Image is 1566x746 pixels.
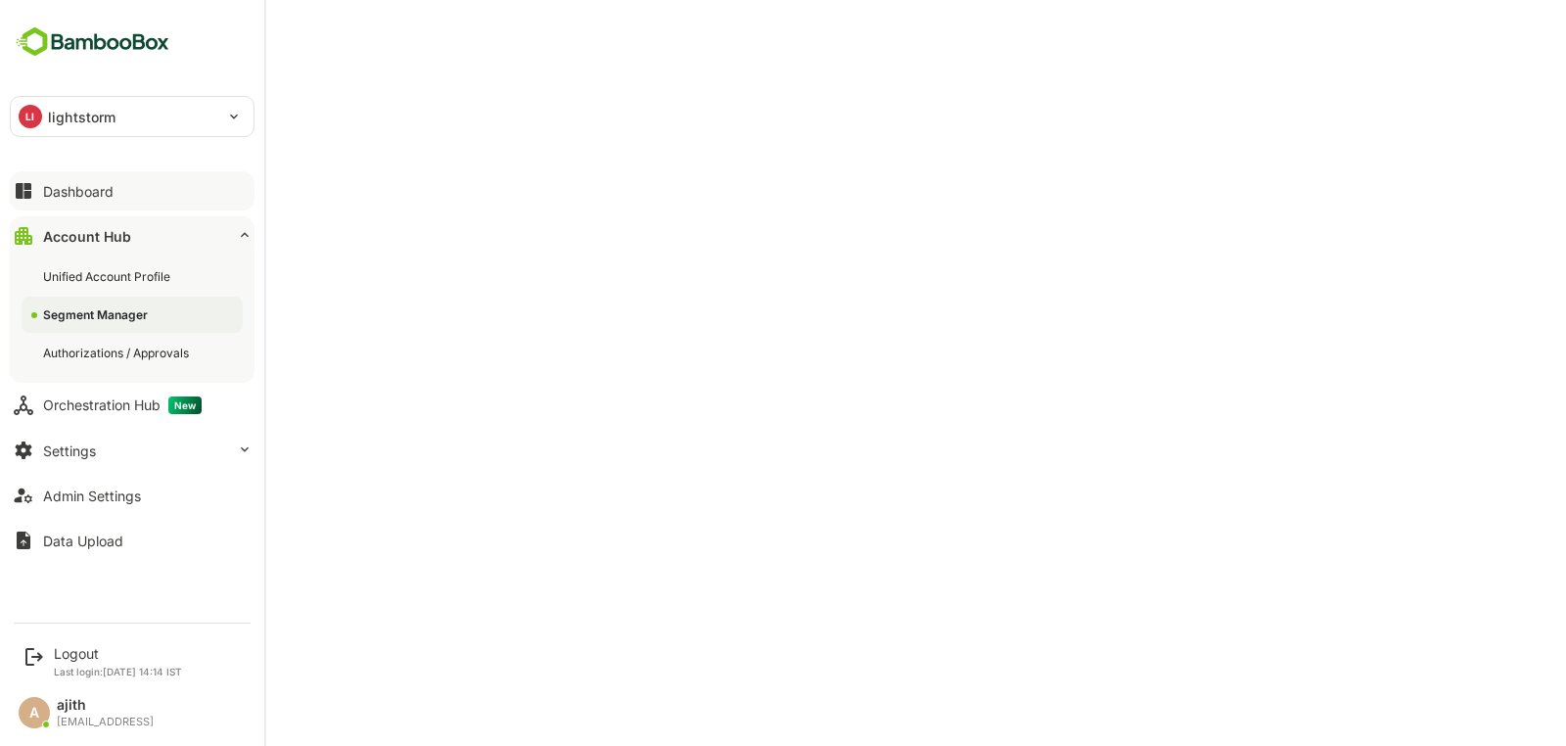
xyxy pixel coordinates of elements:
div: ajith [57,697,154,714]
div: Data Upload [43,533,123,549]
div: LI [19,105,42,128]
div: [EMAIL_ADDRESS] [57,716,154,728]
img: BambooboxFullLogoMark.5f36c76dfaba33ec1ec1367b70bb1252.svg [10,23,175,61]
button: Account Hub [10,216,254,256]
div: Authorizations / Approvals [43,345,193,361]
button: Data Upload [10,521,254,560]
div: Orchestration Hub [43,396,202,414]
div: Logout [54,645,182,662]
div: Account Hub [43,228,131,245]
span: New [168,396,202,414]
div: Unified Account Profile [43,268,174,285]
div: Dashboard [43,183,114,200]
div: A [19,697,50,728]
p: Last login: [DATE] 14:14 IST [54,666,182,677]
div: Settings [43,443,96,459]
button: Dashboard [10,171,254,210]
button: Settings [10,431,254,470]
p: lightstorm [48,107,115,127]
div: Admin Settings [43,488,141,504]
div: LIlightstorm [11,97,253,136]
button: Orchestration HubNew [10,386,254,425]
div: Segment Manager [43,306,152,323]
button: Admin Settings [10,476,254,515]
